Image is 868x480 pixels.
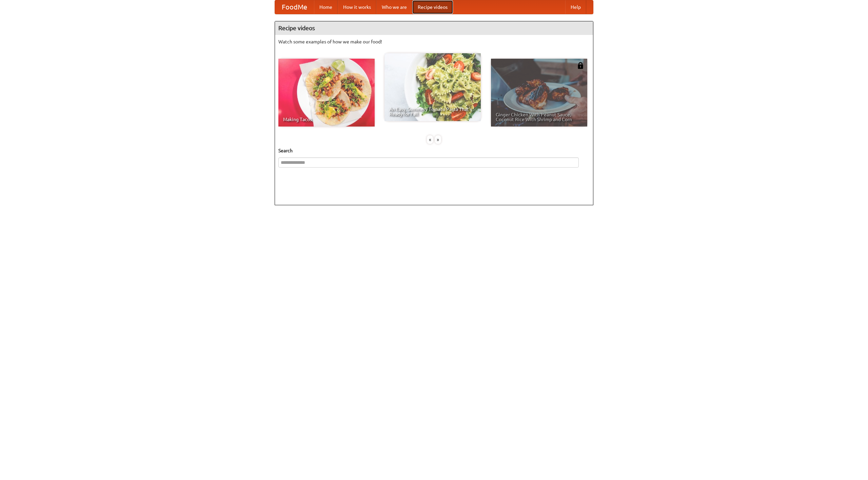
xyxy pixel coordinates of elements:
a: FoodMe [275,0,314,14]
h5: Search [278,147,590,154]
h4: Recipe videos [275,21,593,35]
img: 483408.png [577,62,584,69]
a: Who we are [376,0,412,14]
span: An Easy, Summery Tomato Pasta That's Ready for Fall [389,107,476,116]
a: An Easy, Summery Tomato Pasta That's Ready for Fall [384,53,481,121]
a: Help [565,0,586,14]
div: » [435,135,441,144]
a: How it works [338,0,376,14]
span: Making Tacos [283,117,370,122]
a: Recipe videos [412,0,453,14]
p: Watch some examples of how we make our food! [278,38,590,45]
a: Making Tacos [278,59,375,127]
div: « [427,135,433,144]
a: Home [314,0,338,14]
